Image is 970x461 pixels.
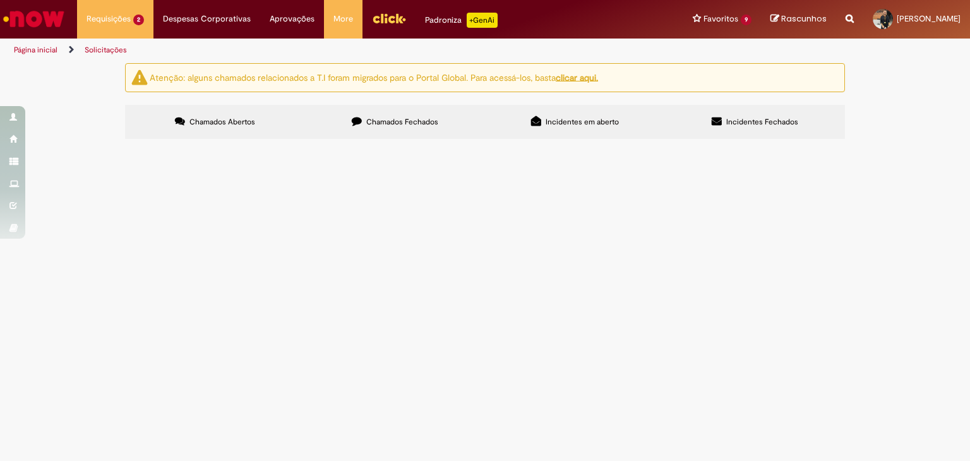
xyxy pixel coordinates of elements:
ng-bind-html: Atenção: alguns chamados relacionados a T.I foram migrados para o Portal Global. Para acessá-los,... [150,71,598,83]
span: Incidentes Fechados [726,117,798,127]
ul: Trilhas de página [9,39,637,62]
span: Chamados Fechados [366,117,438,127]
span: [PERSON_NAME] [897,13,961,24]
img: ServiceNow [1,6,66,32]
span: Incidentes em aberto [546,117,619,127]
span: Aprovações [270,13,314,25]
span: Chamados Abertos [189,117,255,127]
img: click_logo_yellow_360x200.png [372,9,406,28]
a: Rascunhos [770,13,827,25]
span: 2 [133,15,144,25]
a: Página inicial [14,45,57,55]
span: 9 [741,15,751,25]
p: +GenAi [467,13,498,28]
div: Padroniza [425,13,498,28]
a: clicar aqui. [556,71,598,83]
span: Favoritos [704,13,738,25]
span: Requisições [87,13,131,25]
span: More [333,13,353,25]
a: Solicitações [85,45,127,55]
span: Despesas Corporativas [163,13,251,25]
span: Rascunhos [781,13,827,25]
